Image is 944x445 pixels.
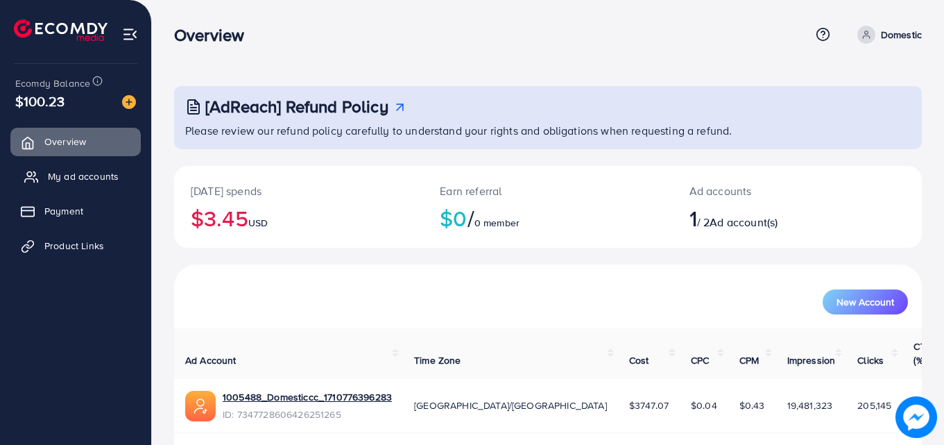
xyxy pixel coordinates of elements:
img: image [122,95,136,109]
span: Impression [787,353,836,367]
span: / [467,202,474,234]
img: image [900,401,934,435]
span: Ecomdy Balance [15,76,90,90]
span: Cost [629,353,649,367]
p: Domestic [881,26,922,43]
span: $100.23 [15,91,65,111]
span: 2.09 [913,398,934,412]
img: menu [122,26,138,42]
span: $0.43 [739,398,765,412]
span: Overview [44,135,86,149]
span: 19,481,323 [787,398,833,412]
span: CTR (%) [913,339,932,367]
h3: Overview [174,25,255,45]
span: Clicks [857,353,884,367]
h2: / 2 [689,205,843,231]
span: ID: 7347728606426251265 [223,408,392,421]
img: ic-ads-acc.e4c84228.svg [185,391,216,421]
span: Ad Account [185,353,237,367]
p: Ad accounts [689,183,843,199]
span: 1 [689,202,697,234]
h3: [AdReach] Refund Policy [205,96,388,117]
a: 1005488_Domesticcc_1710776396283 [223,390,392,404]
span: Time Zone [414,353,461,367]
span: Payment [44,204,83,218]
span: CPC [691,353,709,367]
span: $0.04 [691,398,717,412]
span: [GEOGRAPHIC_DATA]/[GEOGRAPHIC_DATA] [414,398,607,412]
span: $3747.07 [629,398,669,412]
span: Ad account(s) [710,215,778,230]
h2: $3.45 [191,205,406,231]
p: Please review our refund policy carefully to understand your rights and obligations when requesti... [185,122,913,139]
a: Payment [10,197,141,225]
p: Earn referral [440,183,655,199]
button: New Account [823,289,908,314]
span: 205,145 [857,398,891,412]
span: New Account [836,297,894,307]
p: [DATE] spends [191,183,406,199]
span: USD [248,216,268,230]
h2: $0 [440,205,655,231]
span: CPM [739,353,759,367]
span: Product Links [44,239,104,253]
a: Overview [10,128,141,156]
a: Product Links [10,232,141,260]
a: Domestic [852,26,922,44]
span: My ad accounts [48,169,119,183]
img: logo [14,19,108,41]
span: 0 member [474,216,520,230]
a: My ad accounts [10,162,141,190]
